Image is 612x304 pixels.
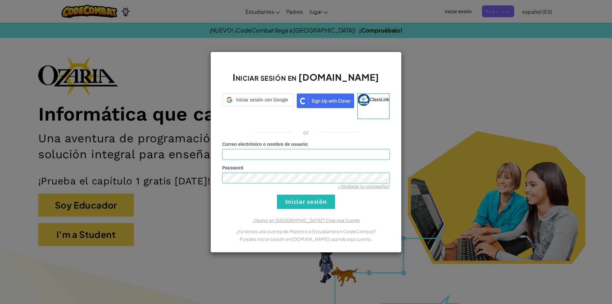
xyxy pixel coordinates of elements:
input: Iniciar sesión [277,195,335,209]
a: ¿Olvidaste tu contraseña? [338,184,390,189]
label: : [222,141,309,147]
img: clever_sso_button@2x.png [297,93,354,108]
p: Puedes iniciar sesión en [DOMAIN_NAME] usando esa cuenta. [222,235,390,243]
h2: Iniciar sesión en [DOMAIN_NAME] [222,71,390,90]
img: classlink-logo-small.png [358,94,370,106]
iframe: Botón Iniciar sesión con Google [219,106,297,120]
span: Iniciar sesión con Google [235,97,289,103]
span: ClassLink [370,97,389,102]
span: Correo electrónico o nombre de usuario [222,142,307,147]
p: or [303,129,309,136]
a: Iniciar sesión con Google [222,93,294,119]
div: Iniciar sesión con Google [222,93,294,106]
a: ¿Nuevo en [GEOGRAPHIC_DATA]? Crea una Cuenta [252,218,360,223]
span: Password [222,165,243,170]
p: ¿Ya tienes una cuenta de Maestro o Estudiante en CodeCombat? [222,227,390,235]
